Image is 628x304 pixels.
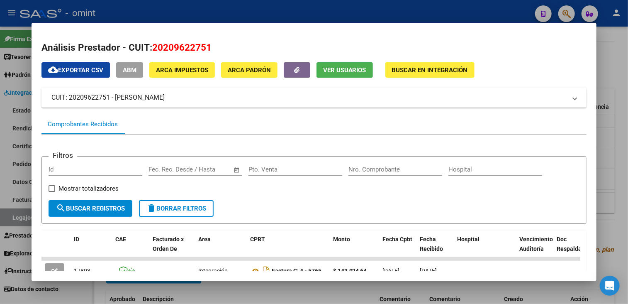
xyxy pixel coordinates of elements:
[152,42,212,53] span: 20209622751
[41,88,587,108] mat-expansion-panel-header: CUIT: 20209622751 - [PERSON_NAME]
[115,236,126,243] span: CAE
[232,165,241,175] button: Open calendar
[49,150,77,161] h3: Filtros
[380,230,417,267] datatable-header-cell: Fecha Cpbt
[139,200,214,217] button: Borrar Filtros
[247,230,330,267] datatable-header-cell: CPBT
[116,62,143,78] button: ABM
[516,230,554,267] datatable-header-cell: Vencimiento Auditoría
[149,62,215,78] button: ARCA Impuestos
[198,236,211,243] span: Area
[56,203,66,213] mat-icon: search
[250,236,265,243] span: CPBT
[48,65,58,75] mat-icon: cloud_download
[51,93,567,103] mat-panel-title: CUIT: 20209622751 - [PERSON_NAME]
[454,230,516,267] datatable-header-cell: Hospital
[112,230,149,267] datatable-header-cell: CAE
[261,264,272,277] i: Descargar documento
[385,62,475,78] button: Buscar en Integración
[74,236,79,243] span: ID
[198,267,228,274] span: Integración
[417,230,454,267] datatable-header-cell: Fecha Recibido
[153,236,184,252] span: Facturado x Orden De
[156,66,208,74] span: ARCA Impuestos
[48,120,118,129] div: Comprobantes Recibidos
[458,236,480,243] span: Hospital
[41,62,110,78] button: Exportar CSV
[41,41,587,55] h2: Análisis Prestador - CUIT:
[149,230,195,267] datatable-header-cell: Facturado x Orden De
[228,66,271,74] span: ARCA Padrón
[600,276,620,296] div: Open Intercom Messenger
[58,184,119,194] span: Mostrar totalizadores
[383,267,400,274] span: [DATE]
[420,236,443,252] span: Fecha Recibido
[146,205,206,212] span: Borrar Filtros
[420,267,437,274] span: [DATE]
[554,230,604,267] datatable-header-cell: Doc Respaldatoria
[123,66,136,74] span: ABM
[56,205,125,212] span: Buscar Registros
[48,66,103,74] span: Exportar CSV
[49,200,132,217] button: Buscar Registros
[195,230,247,267] datatable-header-cell: Area
[316,62,373,78] button: Ver Usuarios
[148,166,175,173] input: Start date
[221,62,277,78] button: ARCA Padrón
[330,230,380,267] datatable-header-cell: Monto
[183,166,223,173] input: End date
[146,203,156,213] mat-icon: delete
[383,236,413,243] span: Fecha Cpbt
[333,236,350,243] span: Monto
[323,66,366,74] span: Ver Usuarios
[272,268,321,275] strong: Factura C: 4 - 5765
[333,267,367,274] strong: $ 143.024,64
[557,236,594,252] span: Doc Respaldatoria
[520,236,553,252] span: Vencimiento Auditoría
[74,267,90,274] span: 17803
[71,230,112,267] datatable-header-cell: ID
[392,66,468,74] span: Buscar en Integración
